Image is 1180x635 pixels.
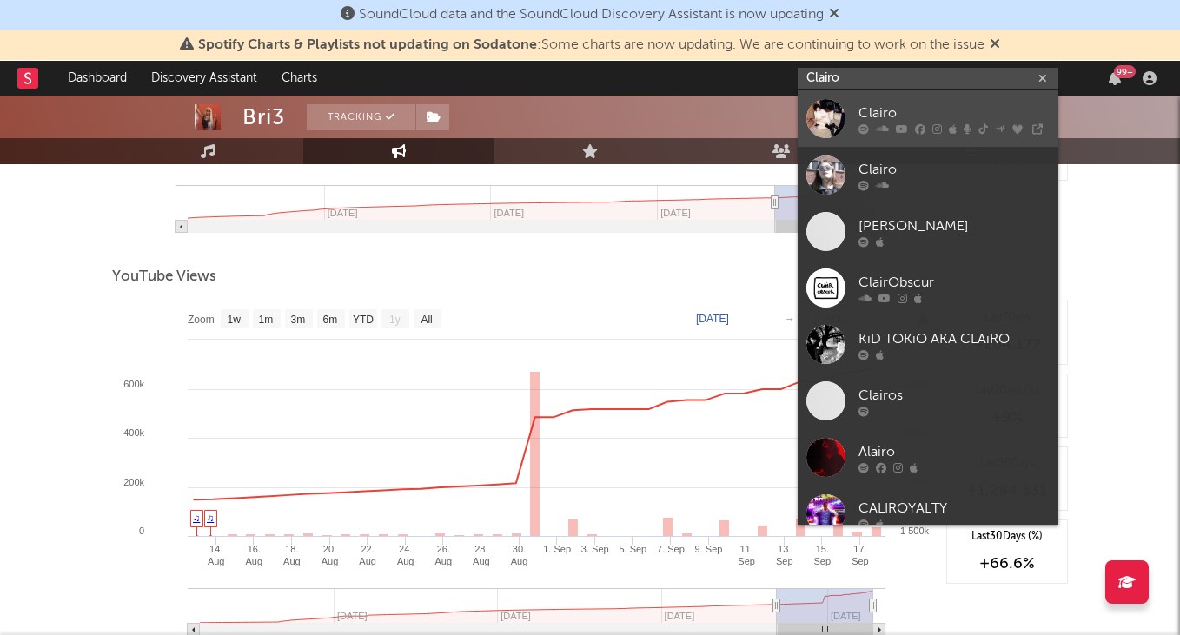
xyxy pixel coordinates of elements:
[123,379,144,389] text: 600k
[956,529,1058,545] div: Last 30 Days (%)
[112,267,216,288] span: YouTube Views
[228,314,242,326] text: 1w
[511,544,528,566] text: 30. Aug
[798,90,1058,147] a: Clairo
[1114,65,1136,78] div: 99 +
[421,314,432,326] text: All
[858,215,1050,236] div: [PERSON_NAME]
[956,553,1058,574] div: +66.6 %
[188,314,215,326] text: Zoom
[56,61,139,96] a: Dashboard
[657,544,685,554] text: 7. Sep
[389,314,401,326] text: 1y
[123,427,144,438] text: 400k
[246,544,263,566] text: 16. Aug
[776,544,793,566] text: 13. Sep
[207,513,214,523] a: ♫
[798,486,1058,542] a: CALIROYALTY
[858,103,1050,123] div: Clairo
[198,38,537,52] span: Spotify Charts & Playlists not updating on Sodatone
[198,38,984,52] span: : Some charts are now updating. We are continuing to work on the issue
[858,328,1050,349] div: KiD TOKiO AKA CLAiRO
[798,203,1058,260] a: [PERSON_NAME]
[990,38,1000,52] span: Dismiss
[435,544,453,566] text: 26. Aug
[242,104,285,130] div: Bri3
[858,272,1050,293] div: ClairObscur
[359,8,824,22] span: SoundCloud data and the SoundCloud Discovery Assistant is now updating
[139,61,269,96] a: Discovery Assistant
[353,314,374,326] text: YTD
[798,147,1058,203] a: Clairo
[139,526,144,536] text: 0
[798,373,1058,429] a: Clairos
[543,544,571,554] text: 1. Sep
[900,526,930,536] text: 1 500k
[322,544,339,566] text: 20. Aug
[193,513,200,523] a: ♫
[814,544,832,566] text: 15. Sep
[858,441,1050,462] div: Alairo
[581,544,609,554] text: 3. Sep
[858,159,1050,180] div: Clairo
[858,385,1050,406] div: Clairos
[738,544,755,566] text: 11. Sep
[473,544,490,566] text: 28. Aug
[291,314,306,326] text: 3m
[829,8,839,22] span: Dismiss
[208,544,225,566] text: 14. Aug
[307,104,415,130] button: Tracking
[852,544,869,566] text: 17. Sep
[1109,71,1121,85] button: 99+
[785,313,795,325] text: →
[798,316,1058,373] a: KiD TOKiO AKA CLAiRO
[269,61,329,96] a: Charts
[798,260,1058,316] a: ClairObscur
[323,314,338,326] text: 6m
[259,314,274,326] text: 1m
[858,498,1050,519] div: CALIROYALTY
[283,544,301,566] text: 18. Aug
[619,544,646,554] text: 5. Sep
[695,544,723,554] text: 9. Sep
[798,429,1058,486] a: Alairo
[696,313,729,325] text: [DATE]
[397,544,414,566] text: 24. Aug
[123,477,144,487] text: 200k
[359,544,376,566] text: 22. Aug
[798,68,1058,89] input: Search for artists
